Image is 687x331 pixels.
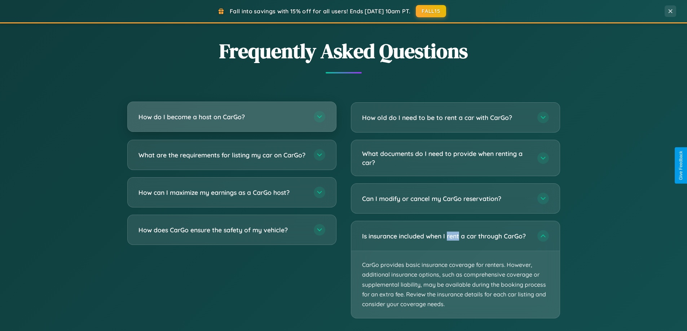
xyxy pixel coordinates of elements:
[138,151,307,160] h3: What are the requirements for listing my car on CarGo?
[138,225,307,234] h3: How does CarGo ensure the safety of my vehicle?
[678,151,683,180] div: Give Feedback
[127,37,560,65] h2: Frequently Asked Questions
[362,232,530,241] h3: Is insurance included when I rent a car through CarGo?
[362,194,530,203] h3: Can I modify or cancel my CarGo reservation?
[416,5,446,17] button: FALL15
[230,8,410,15] span: Fall into savings with 15% off for all users! Ends [DATE] 10am PT.
[351,251,560,318] p: CarGo provides basic insurance coverage for renters. However, additional insurance options, such ...
[138,188,307,197] h3: How can I maximize my earnings as a CarGo host?
[138,112,307,121] h3: How do I become a host on CarGo?
[362,113,530,122] h3: How old do I need to be to rent a car with CarGo?
[362,149,530,167] h3: What documents do I need to provide when renting a car?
